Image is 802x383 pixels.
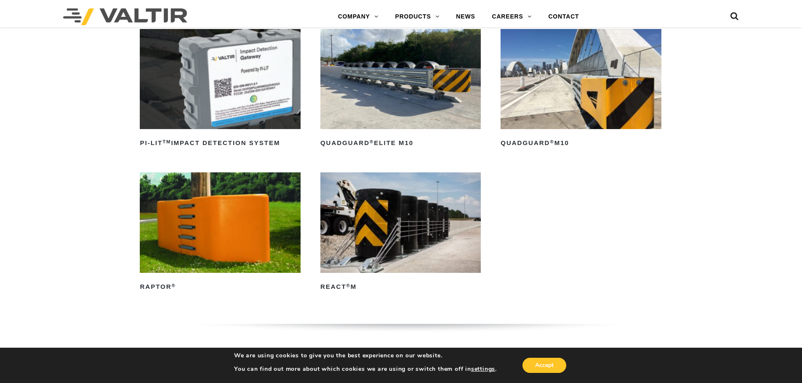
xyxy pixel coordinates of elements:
[387,8,448,25] a: PRODUCTS
[234,352,497,359] p: We are using cookies to give you the best experience on our website.
[63,8,187,25] img: Valtir
[370,139,374,144] sup: ®
[172,283,176,288] sup: ®
[140,29,300,150] a: PI-LITTMImpact Detection System
[330,8,387,25] a: COMPANY
[320,29,481,150] a: QuadGuard®Elite M10
[501,137,661,150] h2: QuadGuard M10
[484,8,540,25] a: CAREERS
[234,365,497,373] p: You can find out more about which cookies we are using or switch them off in .
[501,29,661,150] a: QuadGuard®M10
[550,139,554,144] sup: ®
[448,8,483,25] a: NEWS
[320,137,481,150] h2: QuadGuard Elite M10
[140,280,300,294] h2: RAPTOR
[163,139,171,144] sup: TM
[320,280,481,294] h2: REACT M
[522,358,566,373] button: Accept
[140,172,300,293] a: RAPTOR®
[540,8,587,25] a: CONTACT
[346,283,351,288] sup: ®
[140,137,300,150] h2: PI-LIT Impact Detection System
[471,365,495,373] button: settings
[320,172,481,293] a: REACT®M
